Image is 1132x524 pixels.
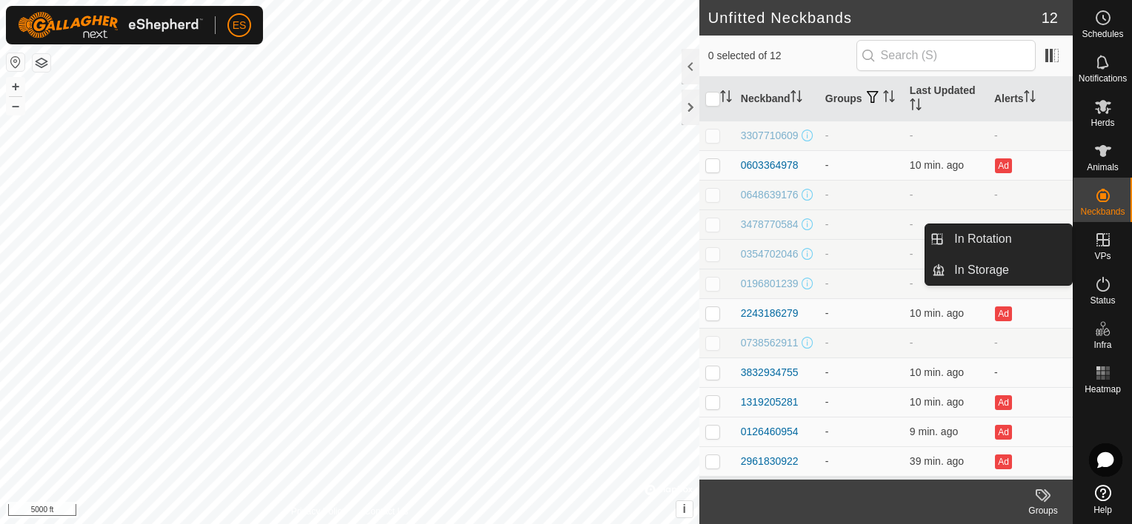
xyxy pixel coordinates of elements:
[741,158,799,173] div: 0603364978
[741,365,799,380] div: 3832934755
[1082,30,1123,38] span: Schedules
[988,121,1073,150] td: -
[910,248,913,260] span: -
[819,417,904,446] td: -
[1091,118,1114,127] span: Herds
[995,306,1011,321] button: Ad
[819,77,904,121] th: Groups
[819,387,904,417] td: -
[925,255,1072,285] li: In Storage
[995,158,1011,173] button: Ad
[910,159,964,171] span: Aug 21, 2025, 7:07 AM
[708,9,1042,27] h2: Unfitted Neckbands
[1079,74,1127,83] span: Notifications
[910,396,964,408] span: Aug 21, 2025, 7:07 AM
[883,93,895,104] p-sorticon: Activate to sort
[995,395,1011,410] button: Ad
[910,130,913,141] span: -
[819,298,904,328] td: -
[1093,505,1112,514] span: Help
[741,424,799,440] div: 0126460954
[995,425,1011,440] button: Ad
[790,93,802,104] p-sorticon: Activate to sort
[904,77,988,121] th: Last Updated
[988,180,1073,209] td: -
[741,246,799,262] div: 0354702046
[683,503,686,515] span: i
[1073,479,1132,520] a: Help
[1024,93,1036,104] p-sorticon: Activate to sort
[1094,252,1111,261] span: VPs
[741,454,799,469] div: 2961830922
[910,189,913,201] span: -
[1080,207,1125,216] span: Neckbands
[910,218,913,230] span: -
[1090,296,1115,305] span: Status
[910,366,964,378] span: Aug 21, 2025, 7:07 AM
[910,101,922,112] p-sorticon: Activate to sort
[1042,7,1058,29] span: 12
[819,150,904,180] td: -
[819,328,904,357] td: -
[910,278,913,289] span: -
[925,224,1072,254] li: In Rotation
[988,209,1073,239] td: -
[945,255,1072,285] a: In Storage
[7,53,24,71] button: Reset Map
[819,180,904,209] td: -
[33,54,50,72] button: Map Layers
[819,357,904,387] td: -
[1085,385,1121,394] span: Heatmap
[741,306,799,321] div: 2243186279
[708,48,856,64] span: 0 selected of 12
[819,239,904,269] td: -
[18,12,203,38] img: Gallagher Logo
[819,269,904,298] td: -
[1013,504,1073,517] div: Groups
[995,454,1011,469] button: Ad
[954,261,1009,279] span: In Storage
[819,121,904,150] td: -
[819,209,904,239] td: -
[291,505,347,518] a: Privacy Policy
[910,426,958,437] span: Aug 21, 2025, 7:07 AM
[741,187,799,203] div: 0648639176
[741,276,799,292] div: 0196801239
[233,18,247,33] span: ES
[988,77,1073,121] th: Alerts
[819,446,904,476] td: -
[720,93,732,104] p-sorticon: Activate to sort
[7,97,24,115] button: –
[954,230,1011,248] span: In Rotation
[910,337,913,349] span: -
[676,501,693,517] button: i
[945,224,1072,254] a: In Rotation
[988,357,1073,387] td: -
[910,307,964,319] span: Aug 21, 2025, 7:07 AM
[1087,163,1119,172] span: Animals
[7,78,24,95] button: +
[856,40,1036,71] input: Search (S)
[1093,340,1111,349] span: Infra
[735,77,819,121] th: Neckband
[741,217,799,232] div: 3478770584
[741,128,799,144] div: 3307710609
[741,394,799,410] div: 1319205281
[910,455,964,467] span: Aug 21, 2025, 6:37 AM
[741,335,799,351] div: 0738562911
[988,328,1073,357] td: -
[364,505,408,518] a: Contact Us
